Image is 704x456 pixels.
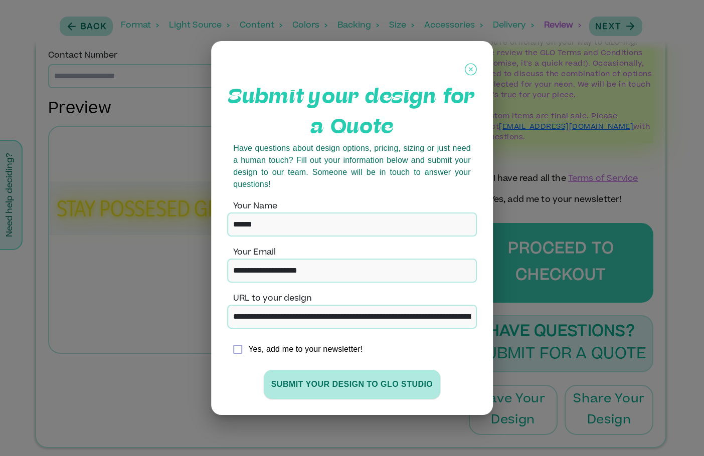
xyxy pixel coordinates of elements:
[227,82,477,142] p: Submit your design for a Quote
[248,343,363,355] p: Yes, add me to your newsletter!
[654,408,704,456] iframe: Chat Widget
[264,370,441,399] button: SUBMIT YOUR DESIGN TO GLO stUdio
[227,293,477,305] label: URL to your design
[227,200,477,212] label: Your Name
[227,247,477,259] label: Your Email
[227,142,477,190] p: Have questions about design options, pricing, sizing or just need a human touch? Fill out your in...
